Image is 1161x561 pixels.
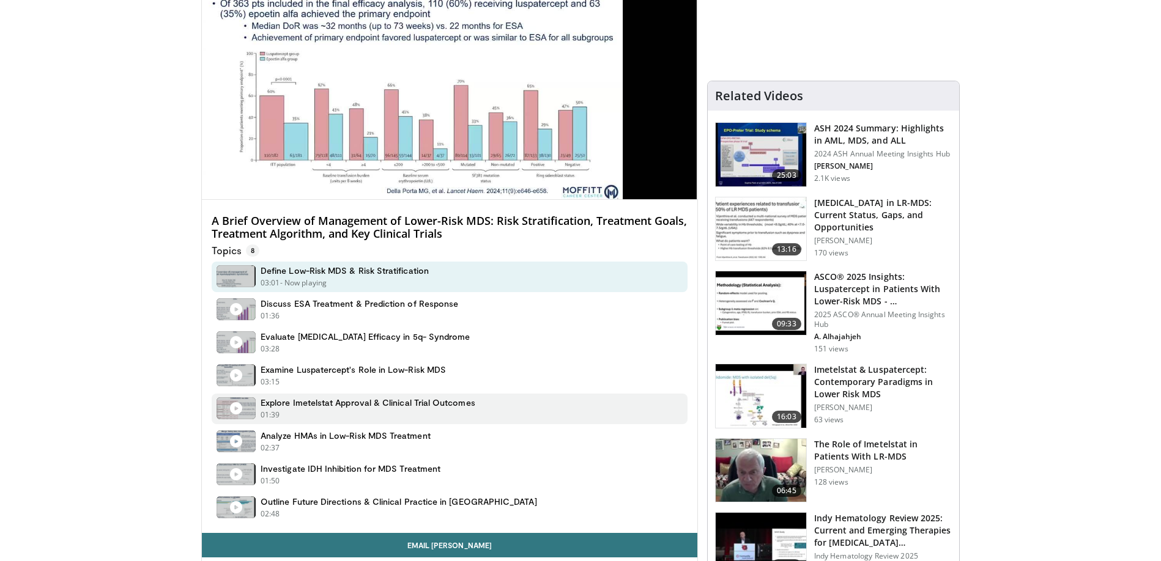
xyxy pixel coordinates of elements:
[814,512,952,549] h3: Indy Hematology Review 2025: Current and Emerging Therapies for [MEDICAL_DATA]…
[814,332,952,342] p: A. Alhajahjeh
[814,149,952,159] p: 2024 ASH Annual Meeting Insights Hub
[261,343,280,354] p: 03:28
[716,197,806,261] img: 23644c5d-5d60-4c52-a8e9-ee246e738c79.150x105_q85_crop-smart_upscale.jpg
[261,298,458,309] h4: Discuss ESA Treatment & Prediction of Response
[814,477,848,487] p: 128 views
[814,310,952,329] p: 2025 ASCO® Annual Meeting Insights Hub
[715,271,952,354] a: 09:33 ASCO® 2025 Insights: Luspatercept in Patients With Lower-Risk MDS - … 2025 ASCO® Annual Mee...
[772,243,801,255] span: 13:16
[202,533,697,557] a: Email [PERSON_NAME]
[716,439,806,502] img: 7bfcd9a6-a954-4978-b637-05af66105dc1.150x105_q85_crop-smart_upscale.jpg
[261,496,537,507] h4: Outline Future Directions & Clinical Practice in [GEOGRAPHIC_DATA]
[716,364,806,428] img: 07b0f132-c6b7-4084-8f6f-8e5de39129b7.150x105_q85_crop-smart_upscale.jpg
[814,197,952,233] h3: [MEDICAL_DATA] in LR-MDS: Current Status, Gaps, and Opportunities
[261,442,280,453] p: 02:37
[261,310,280,321] p: 01:36
[715,364,952,428] a: 16:03 Imetelstat & Luspatercept: Contemporary Paradigms in Lower Risk MDS [PERSON_NAME] 63 views
[814,551,952,561] p: Indy Hematology Review 2025
[716,123,806,186] img: 09e014a9-d433-4d89-b240-0b9e019fa8dc.150x105_q85_crop-smart_upscale.jpg
[814,415,844,425] p: 63 views
[261,331,470,342] h4: Evaluate [MEDICAL_DATA] Efficacy in 5q- Syndrome
[715,197,952,262] a: 13:16 [MEDICAL_DATA] in LR-MDS: Current Status, Gaps, and Opportunities [PERSON_NAME] 170 views
[261,463,440,474] h4: Investigate IDH Inhibition for MDS Treatment
[814,403,952,413] p: [PERSON_NAME]
[715,438,952,503] a: 06:45 The Role of Imetelstat in Patients With LR-MDS [PERSON_NAME] 128 views
[261,364,446,375] h4: Examine Luspatercept's Role in Low-Risk MDS
[814,465,952,475] p: [PERSON_NAME]
[814,161,952,171] p: [PERSON_NAME]
[814,236,952,246] p: [PERSON_NAME]
[814,364,952,400] h3: Imetelstat & Luspatercept: Contemporary Paradigms in Lower Risk MDS
[261,265,429,276] h4: Define Low-Risk MDS & Risk Stratification
[715,122,952,187] a: 25:03 ASH 2024 Summary: Highlights in AML, MDS, and ALL 2024 ASH Annual Meeting Insights Hub [PER...
[772,485,801,497] span: 06:45
[814,174,850,183] p: 2.1K views
[261,475,280,486] p: 01:50
[261,277,280,288] p: 03:01
[814,271,952,307] h3: ASCO® 2025 Insights: Luspatercept in Patients With Lower-Risk MDS - …
[261,376,280,387] p: 03:15
[772,318,801,330] span: 09:33
[261,409,280,420] p: 01:39
[772,411,801,423] span: 16:03
[261,397,475,408] h4: Explore Imetelstat Approval & Clinical Trial Outcomes
[212,215,688,241] h4: A Brief Overview of Management of Lower-Risk MDS: Risk Stratification, Treatment Goals, Treatment...
[814,248,848,258] p: 170 views
[814,344,848,354] p: 151 views
[814,122,952,147] h3: ASH 2024 Summary: Highlights in AML, MDS, and ALL
[280,277,327,288] p: - Now playing
[772,169,801,182] span: 25:03
[212,244,259,257] p: Topics
[261,508,280,519] p: 02:48
[261,430,431,441] h4: Analyze HMAs in Low-Risk MDS Treatment
[246,244,259,257] span: 8
[716,271,806,335] img: 5f9ae202-72c2-402b-a525-9726c797d947.150x105_q85_crop-smart_upscale.jpg
[715,89,803,103] h4: Related Videos
[814,438,952,463] h3: The Role of Imetelstat in Patients With LR-MDS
